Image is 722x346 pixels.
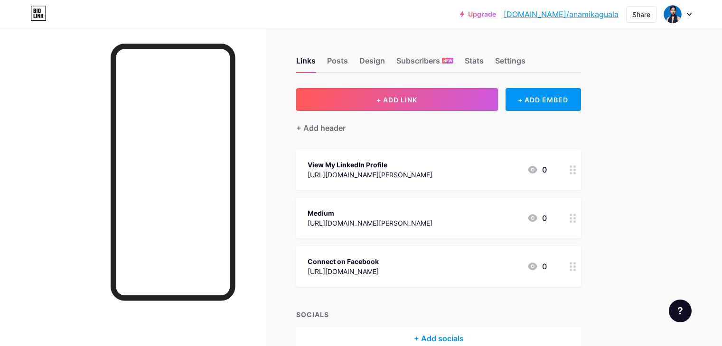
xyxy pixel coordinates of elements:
[632,9,650,19] div: Share
[308,208,432,218] div: Medium
[308,218,432,228] div: [URL][DOMAIN_NAME][PERSON_NAME]
[308,266,379,276] div: [URL][DOMAIN_NAME]
[308,256,379,266] div: Connect on Facebook
[296,122,346,134] div: + Add header
[396,55,453,72] div: Subscribers
[296,55,316,72] div: Links
[296,310,581,319] div: SOCIALS
[527,261,547,272] div: 0
[376,96,417,104] span: + ADD LINK
[460,10,496,18] a: Upgrade
[443,58,452,64] span: NEW
[308,170,432,180] div: [URL][DOMAIN_NAME][PERSON_NAME]
[664,5,682,23] img: anamikaguala
[527,164,547,175] div: 0
[308,160,432,170] div: View My LinkedIn Profile
[296,88,498,111] button: + ADD LINK
[359,55,385,72] div: Design
[504,9,619,20] a: [DOMAIN_NAME]/anamikaguala
[465,55,484,72] div: Stats
[527,212,547,224] div: 0
[327,55,348,72] div: Posts
[506,88,581,111] div: + ADD EMBED
[495,55,525,72] div: Settings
